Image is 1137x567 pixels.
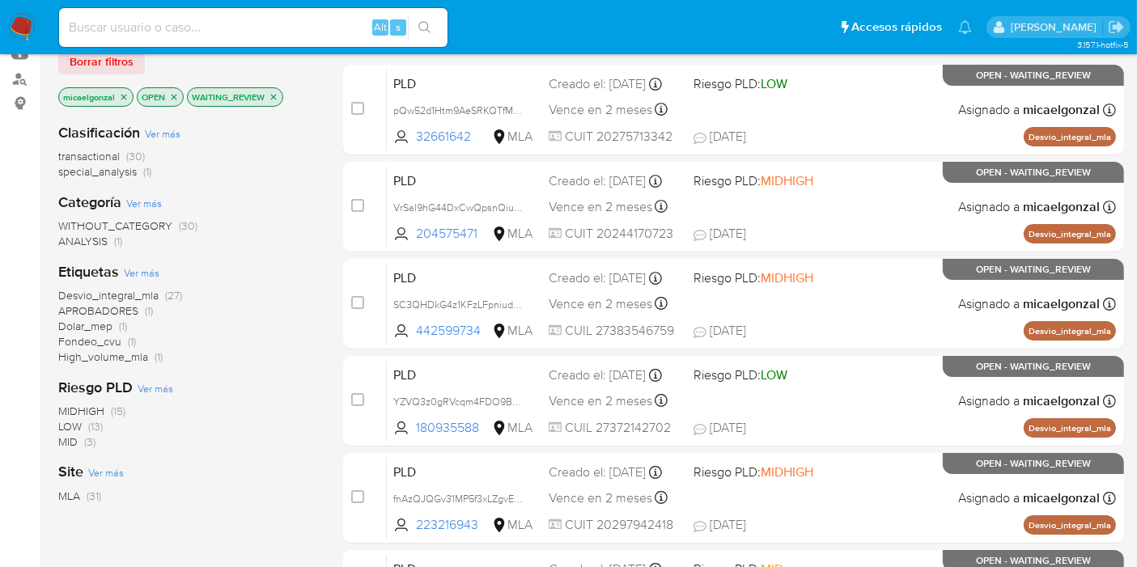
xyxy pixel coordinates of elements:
[1077,38,1129,51] span: 3.157.1-hotfix-5
[59,17,448,38] input: Buscar usuario o caso...
[408,16,441,39] button: search-icon
[1011,19,1102,35] p: micaelaestefania.gonzalez@mercadolibre.com
[374,19,387,35] span: Alt
[851,19,942,36] span: Accesos rápidos
[958,20,972,34] a: Notificaciones
[396,19,401,35] span: s
[1108,19,1125,36] a: Salir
